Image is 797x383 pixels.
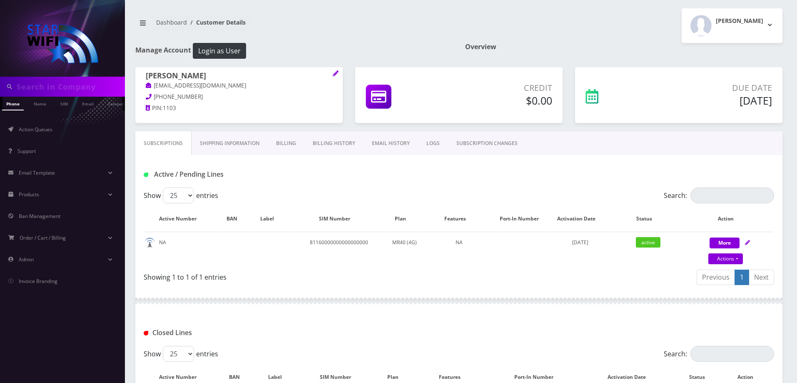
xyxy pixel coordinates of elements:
[448,94,552,107] h5: $0.00
[304,131,364,155] a: Billing History
[422,207,496,231] th: Features: activate to sort column ascending
[144,173,148,177] img: Active / Pending Lines
[191,45,246,55] a: Login as User
[388,207,421,231] th: Plan: activate to sort column ascending
[193,43,246,59] button: Login as User
[135,131,192,155] a: Subscriptions
[192,131,268,155] a: Shipping Information
[17,79,123,95] input: Search in Company
[146,82,246,90] a: [EMAIL_ADDRESS][DOMAIN_NAME]
[652,82,772,94] p: Due Date
[20,234,66,241] span: Order / Cart / Billing
[104,97,132,110] a: Company
[17,148,36,155] span: Support
[78,97,98,110] a: Email
[253,207,290,231] th: Label: activate to sort column ascending
[135,43,453,59] h1: Manage Account
[448,82,552,94] p: Credit
[144,207,219,231] th: Active Number: activate to sort column ascending
[154,93,203,100] span: [PHONE_NUMBER]
[19,213,60,220] span: Ban Management
[364,131,418,155] a: EMAIL HISTORY
[465,43,782,51] h1: Overview
[291,207,387,231] th: SIM Number: activate to sort column ascending
[652,94,772,107] h5: [DATE]
[156,18,187,26] a: Dashboard
[664,188,774,203] label: Search:
[686,207,773,231] th: Action: activate to sort column ascending
[19,126,52,133] span: Action Queues
[636,237,660,248] span: active
[388,232,421,265] td: MR40 (4G)
[749,270,774,285] a: Next
[735,270,749,285] a: 1
[144,232,219,265] td: NA
[291,232,387,265] td: 81160000000000000000
[19,256,34,263] span: Admin
[144,346,218,362] label: Show entries
[418,131,448,155] a: LOGS
[697,270,735,285] a: Previous
[163,346,194,362] select: Showentries
[163,104,176,112] span: 1103
[220,207,252,231] th: BAN: activate to sort column ascending
[144,170,346,178] h1: Active / Pending Lines
[611,207,685,231] th: Status: activate to sort column ascending
[144,238,155,248] img: default.png
[572,239,588,246] span: [DATE]
[146,104,163,113] a: PIN:
[268,131,304,155] a: Billing
[422,232,496,265] td: NA
[25,23,100,64] img: StarWiFi
[708,253,743,264] a: Actions
[664,346,774,362] label: Search:
[716,18,763,25] h2: [PERSON_NAME]
[144,331,148,335] img: Closed Lines
[19,169,55,176] span: Email Template
[710,238,740,248] button: More
[19,191,39,198] span: Products
[550,207,610,231] th: Activation Date: activate to sort column ascending
[163,188,194,203] select: Showentries
[19,278,57,285] span: Invoice Branding
[135,14,453,38] nav: breadcrumb
[144,269,453,282] div: Showing 1 to 1 of 1 entries
[682,8,782,43] button: [PERSON_NAME]
[146,71,332,81] h1: [PERSON_NAME]
[448,131,526,155] a: SUBSCRIPTION CHANGES
[2,97,24,110] a: Phone
[144,329,346,337] h1: Closed Lines
[690,346,774,362] input: Search:
[690,188,774,203] input: Search:
[144,188,218,203] label: Show entries
[56,97,72,110] a: SIM
[187,18,246,27] li: Customer Details
[497,207,550,231] th: Port-In Number: activate to sort column ascending
[30,97,50,110] a: Name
